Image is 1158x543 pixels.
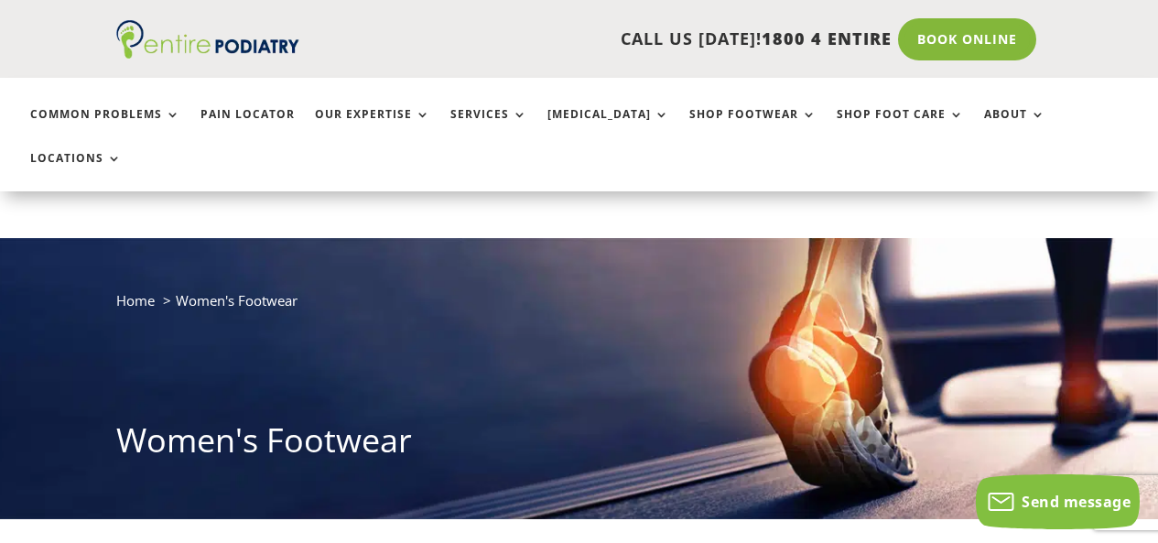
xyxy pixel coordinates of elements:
a: Our Expertise [315,108,430,147]
span: Send message [1022,492,1131,512]
h1: Women's Footwear [116,418,1043,472]
span: Women's Footwear [176,291,298,310]
a: Pain Locator [200,108,295,147]
a: About [984,108,1045,147]
a: Book Online [898,18,1036,60]
img: logo (1) [116,20,299,59]
nav: breadcrumb [116,288,1043,326]
button: Send message [976,474,1140,529]
span: 1800 4 ENTIRE [762,27,892,49]
a: Locations [30,152,122,191]
a: Entire Podiatry [116,44,299,62]
a: Services [450,108,527,147]
a: Common Problems [30,108,180,147]
p: CALL US [DATE]! [324,27,892,51]
a: Home [116,291,155,310]
a: Shop Foot Care [837,108,964,147]
a: [MEDICAL_DATA] [547,108,669,147]
a: Shop Footwear [689,108,817,147]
